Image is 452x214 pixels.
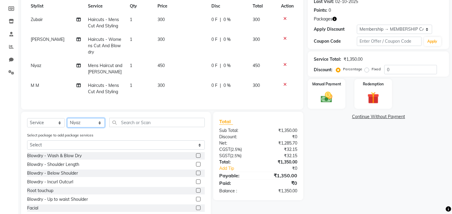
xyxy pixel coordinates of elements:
span: | [220,82,221,89]
span: 300 [157,17,165,22]
div: Blowdry - Shoulder Length [27,161,79,168]
div: ₹1,350.00 [258,188,302,194]
span: Niyaz [31,63,41,68]
span: 0 F [211,63,217,69]
div: ( ) [215,153,258,159]
div: ( ) [215,146,258,153]
div: Root touchup [27,188,53,194]
span: 1 [130,37,132,42]
img: _gift.svg [364,90,383,105]
label: Redemption [363,81,384,87]
div: Blowdry - Below Shoulder [27,170,78,176]
div: ₹1,350.00 [258,172,302,179]
span: 450 [253,63,260,68]
span: 0 % [223,17,231,23]
div: Points: [314,7,327,14]
span: M M [31,83,39,88]
span: 300 [157,83,165,88]
span: Zubair [31,17,43,22]
div: ₹0 [266,165,302,172]
label: Select package to add package services [27,133,93,138]
div: Balance : [215,188,258,194]
span: 1 [130,83,132,88]
span: CGST [219,147,230,152]
input: Enter Offer / Coupon Code [357,37,421,46]
div: ₹1,350.00 [258,159,302,165]
label: Percentage [343,66,362,72]
span: | [220,36,221,43]
div: ₹1,285.70 [258,140,302,146]
span: | [220,17,221,23]
div: Net: [215,140,258,146]
span: Haircuts - Womens Cut And Blowdry [88,37,122,55]
div: Blowdry - Up to waist Shoulder [27,196,88,203]
div: ₹0 [258,179,302,187]
a: Add Tip [215,165,266,172]
span: 0 F [211,17,217,23]
span: 2.5% [232,147,241,152]
div: ₹32.15 [258,146,302,153]
div: Facial [27,205,38,211]
div: Paid: [215,179,258,187]
span: 450 [157,63,165,68]
span: [PERSON_NAME] [31,37,64,42]
label: Fixed [372,66,381,72]
span: 300 [253,83,260,88]
span: Total [219,118,233,125]
div: Apply Discount [314,26,357,32]
span: 300 [253,37,260,42]
div: Blowdry - Incurl Outcurl [27,179,73,185]
span: Packages [314,16,332,22]
span: 0 % [223,36,231,43]
a: Continue Without Payment [309,114,448,120]
span: Haircuts - Mens Cut And Styling [88,17,119,29]
div: Payable: [215,172,258,179]
div: Discount: [314,67,332,73]
span: 1 [130,63,132,68]
div: Sub Total: [215,127,258,134]
div: Coupon Code [314,38,357,44]
span: Mens Haircut and [PERSON_NAME] [88,63,123,75]
span: 0 F [211,36,217,43]
div: ₹32.15 [258,153,302,159]
div: ₹0 [258,134,302,140]
div: Blowdry - Wash & Blow Dry [27,153,82,159]
span: 0 % [223,63,231,69]
div: ₹1,350.00 [258,127,302,134]
button: Apply [424,37,441,46]
span: 300 [253,17,260,22]
label: Manual Payment [312,81,341,87]
input: Search or Scan [109,118,205,127]
span: 0 % [223,82,231,89]
div: Service Total: [314,56,341,63]
span: 300 [157,37,165,42]
span: 2.5% [231,153,240,158]
div: 0 [329,7,331,14]
div: Total: [215,159,258,165]
div: Discount: [215,134,258,140]
span: SGST [219,153,230,158]
span: | [220,63,221,69]
span: 0 F [211,82,217,89]
span: Haircuts - Mens Cut And Styling [88,83,119,94]
div: ₹1,350.00 [344,56,363,63]
img: _cash.svg [317,90,336,104]
span: 1 [130,17,132,22]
